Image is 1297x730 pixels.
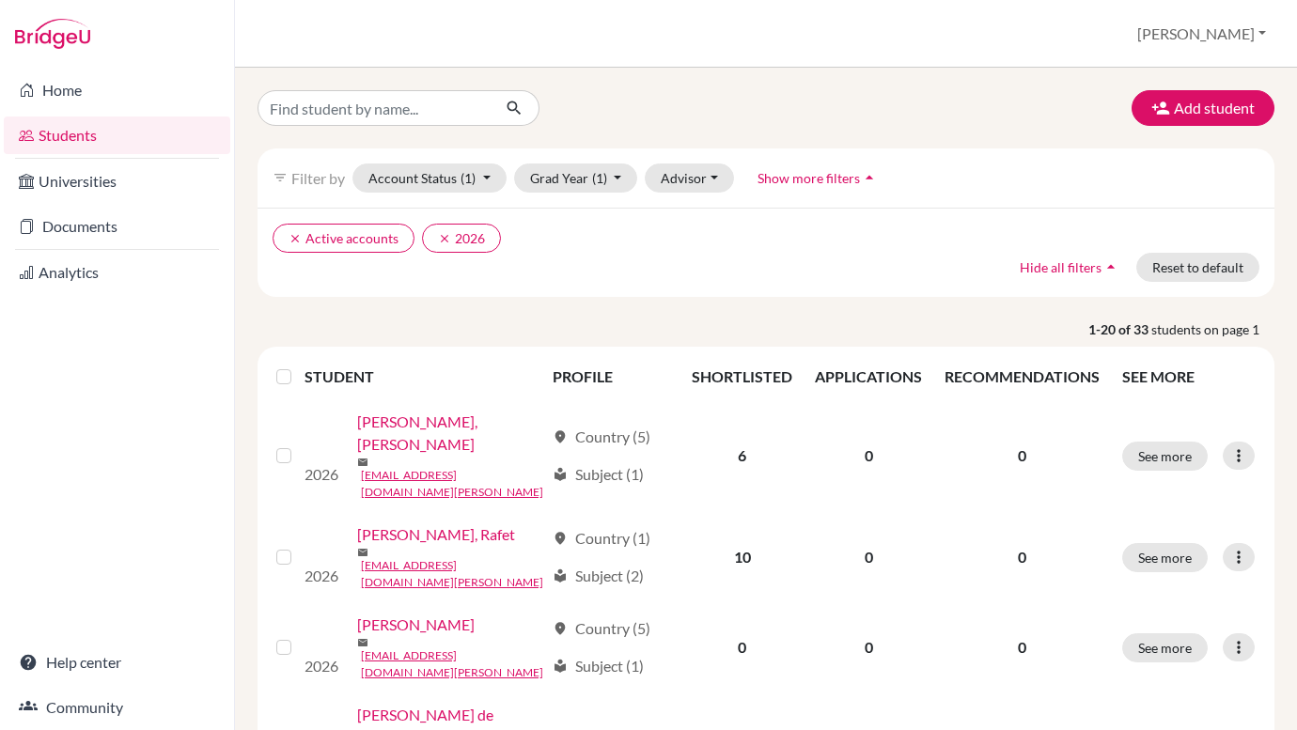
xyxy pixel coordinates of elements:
[357,523,515,546] a: [PERSON_NAME], Rafet
[680,602,804,692] td: 0
[804,602,933,692] td: 0
[553,429,568,444] span: location_on
[553,568,568,583] span: local_library
[553,463,644,486] div: Subject (1)
[1132,90,1274,126] button: Add student
[1136,253,1259,282] button: Reset to default
[553,467,568,482] span: local_library
[352,163,507,193] button: Account Status(1)
[553,655,644,677] div: Subject (1)
[804,354,933,399] th: APPLICATIONS
[305,655,342,677] p: 2026
[305,463,342,486] p: 2026
[357,637,368,648] span: mail
[258,90,491,126] input: Find student by name...
[553,531,568,546] span: location_on
[1102,257,1120,276] i: arrow_drop_up
[361,647,544,681] a: [EMAIL_ADDRESS][DOMAIN_NAME][PERSON_NAME]
[4,208,230,245] a: Documents
[592,170,607,186] span: (1)
[680,512,804,602] td: 10
[15,19,90,49] img: Bridge-U
[422,224,501,253] button: clear2026
[1088,319,1151,339] strong: 1-20 of 33
[804,512,933,602] td: 0
[514,163,638,193] button: Grad Year(1)
[305,527,342,565] img: Amiraslanov, Rafet
[1151,319,1274,339] span: students on page 1
[305,426,342,463] img: Ahmad Kamrizamil, Qaid Izzat
[4,71,230,109] a: Home
[553,426,650,448] div: Country (5)
[1020,259,1102,275] span: Hide all filters
[4,163,230,200] a: Universities
[361,557,544,591] a: [EMAIL_ADDRESS][DOMAIN_NAME][PERSON_NAME]
[758,170,860,186] span: Show more filters
[357,614,475,636] a: [PERSON_NAME]
[1122,543,1208,572] button: See more
[1111,354,1267,399] th: SEE MORE
[553,659,568,674] span: local_library
[553,527,650,550] div: Country (1)
[804,399,933,512] td: 0
[4,689,230,726] a: Community
[357,457,368,468] span: mail
[945,546,1100,568] p: 0
[357,411,544,456] a: [PERSON_NAME], [PERSON_NAME]
[291,169,345,187] span: Filter by
[4,644,230,681] a: Help center
[305,354,541,399] th: STUDENT
[361,467,544,501] a: [EMAIL_ADDRESS][DOMAIN_NAME][PERSON_NAME]
[357,547,368,558] span: mail
[273,170,288,185] i: filter_list
[1129,16,1274,52] button: [PERSON_NAME]
[1122,442,1208,471] button: See more
[1004,253,1136,282] button: Hide all filtersarrow_drop_up
[553,565,644,587] div: Subject (2)
[945,444,1100,467] p: 0
[289,232,302,245] i: clear
[742,163,895,193] button: Show more filtersarrow_drop_up
[305,565,342,587] p: 2026
[645,163,734,193] button: Advisor
[1122,633,1208,662] button: See more
[680,399,804,512] td: 6
[945,636,1100,659] p: 0
[4,254,230,291] a: Analytics
[461,170,476,186] span: (1)
[305,617,342,655] img: Asadova, Yasmina
[933,354,1111,399] th: RECOMMENDATIONS
[553,617,650,640] div: Country (5)
[438,232,451,245] i: clear
[680,354,804,399] th: SHORTLISTED
[553,621,568,636] span: location_on
[273,224,414,253] button: clearActive accounts
[860,168,879,187] i: arrow_drop_up
[4,116,230,154] a: Students
[541,354,680,399] th: PROFILE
